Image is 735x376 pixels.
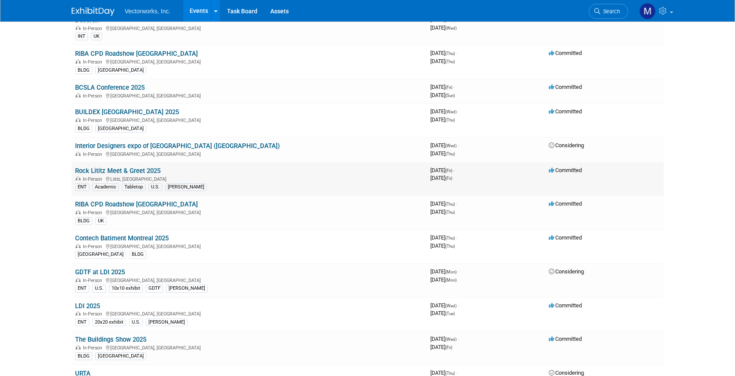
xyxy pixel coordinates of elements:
div: Lititz, [GEOGRAPHIC_DATA] [75,175,423,182]
span: (Mon) [445,278,457,282]
div: ENT [75,285,89,292]
span: - [456,200,457,207]
span: (Fri) [445,345,452,350]
span: [DATE] [430,167,455,173]
span: Committed [549,336,582,342]
span: In-Person [83,210,105,215]
div: [GEOGRAPHIC_DATA], [GEOGRAPHIC_DATA] [75,209,423,215]
span: [DATE] [430,116,455,123]
span: Committed [549,84,582,90]
div: Academic [92,183,119,191]
span: [DATE] [430,84,455,90]
div: U.S. [92,285,106,292]
span: In-Person [83,59,105,65]
div: [GEOGRAPHIC_DATA], [GEOGRAPHIC_DATA] [75,276,423,283]
img: In-Person Event [76,152,81,156]
span: (Fri) [445,176,452,181]
span: In-Person [83,244,105,249]
span: - [458,268,459,275]
div: [GEOGRAPHIC_DATA], [GEOGRAPHIC_DATA] [75,116,423,123]
a: RIBA CPD Roadshow [GEOGRAPHIC_DATA] [75,50,198,58]
a: GDTF at LDI 2025 [75,268,125,276]
a: BUILDEX [GEOGRAPHIC_DATA] 2025 [75,108,179,116]
div: [GEOGRAPHIC_DATA] [95,125,146,133]
img: In-Person Event [76,26,81,30]
img: In-Person Event [76,345,81,349]
div: [GEOGRAPHIC_DATA], [GEOGRAPHIC_DATA] [75,150,423,157]
span: [DATE] [430,336,459,342]
div: [GEOGRAPHIC_DATA], [GEOGRAPHIC_DATA] [75,92,423,99]
div: [GEOGRAPHIC_DATA] [95,352,146,360]
span: (Thu) [445,202,455,206]
div: BLDG [75,217,92,225]
span: - [456,370,457,376]
span: (Tue) [445,311,455,316]
img: In-Person Event [76,59,81,64]
span: (Wed) [445,143,457,148]
span: - [456,16,457,23]
div: [GEOGRAPHIC_DATA], [GEOGRAPHIC_DATA] [75,310,423,317]
span: Committed [549,16,582,23]
a: Rock Lititz Meet & Greet 2025 [75,167,160,175]
span: In-Person [83,26,105,31]
span: (Wed) [445,337,457,342]
span: (Wed) [445,303,457,308]
span: (Thu) [445,244,455,249]
img: In-Person Event [76,118,81,122]
div: U.S. [148,183,162,191]
div: BLDG [75,67,92,74]
span: [DATE] [430,24,457,31]
span: - [458,336,459,342]
span: (Wed) [445,109,457,114]
div: BLDG [129,251,146,258]
img: Matt Artigues [639,3,656,19]
a: LDI 2025 [75,302,100,310]
span: Search [600,8,620,15]
span: - [458,108,459,115]
span: (Thu) [445,236,455,240]
span: In-Person [83,278,105,283]
img: In-Person Event [76,176,81,181]
span: - [454,167,455,173]
span: [DATE] [430,209,455,215]
span: Committed [549,50,582,56]
div: BLDG [75,125,92,133]
div: [GEOGRAPHIC_DATA], [GEOGRAPHIC_DATA] [75,344,423,351]
img: In-Person Event [76,311,81,315]
span: (Sun) [445,18,455,22]
span: (Thu) [445,210,455,215]
span: [DATE] [430,302,459,309]
a: Contech Batiment Montreal 2025 [75,234,169,242]
span: [DATE] [430,16,457,23]
span: - [458,302,459,309]
span: Committed [549,302,582,309]
span: [DATE] [430,200,457,207]
span: Vectorworks, Inc. [125,8,171,15]
div: [GEOGRAPHIC_DATA], [GEOGRAPHIC_DATA] [75,58,423,65]
div: [PERSON_NAME] [166,285,208,292]
span: [DATE] [430,243,455,249]
span: Considering [549,268,584,275]
span: [DATE] [430,108,459,115]
div: [GEOGRAPHIC_DATA] [75,251,126,258]
span: Committed [549,234,582,241]
div: [GEOGRAPHIC_DATA] [95,67,146,74]
span: Considering [549,142,584,149]
a: Search [589,4,628,19]
span: (Thu) [445,371,455,376]
div: ENT [75,183,89,191]
div: [GEOGRAPHIC_DATA], [GEOGRAPHIC_DATA] [75,24,423,31]
span: In-Person [83,118,105,123]
span: (Sun) [445,93,455,98]
span: [DATE] [430,58,455,64]
img: ExhibitDay [72,7,115,16]
span: [DATE] [430,268,459,275]
span: (Fri) [445,85,452,90]
img: In-Person Event [76,244,81,248]
span: [DATE] [430,175,452,181]
div: UK [91,33,102,40]
span: - [458,142,459,149]
div: INT [75,33,88,40]
span: Committed [549,108,582,115]
a: The Buildings Show 2025 [75,336,146,343]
